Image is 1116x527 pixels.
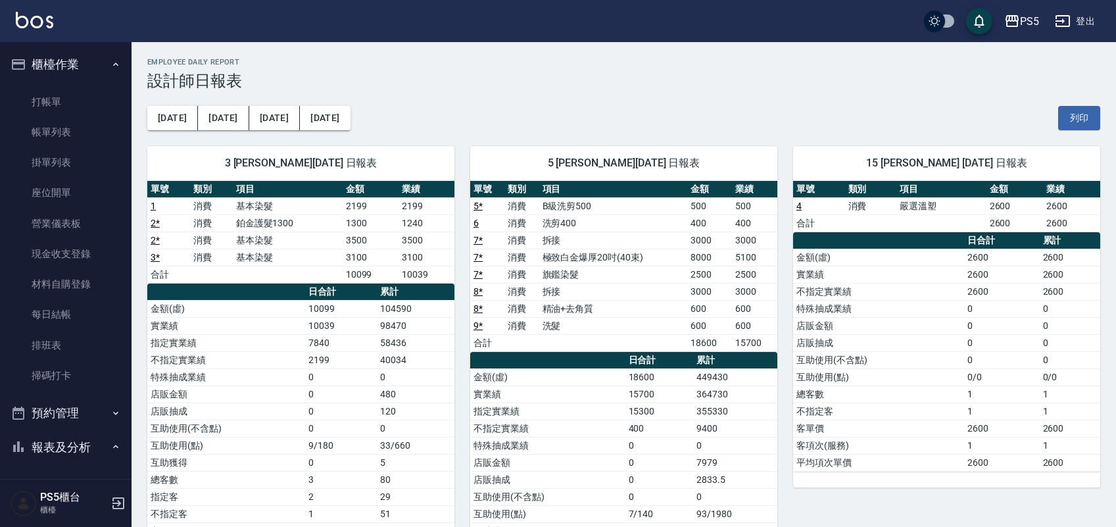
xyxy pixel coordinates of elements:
td: 5 [377,454,454,471]
span: 5 [PERSON_NAME][DATE] 日報表 [486,157,762,170]
th: 項目 [539,181,687,198]
p: 櫃檯 [40,504,107,516]
td: 0 [964,334,1040,351]
td: 29 [377,488,454,505]
th: 業績 [1043,181,1100,198]
td: 極致白金爆厚20吋(40束) [539,249,687,266]
button: 預約管理 [5,396,126,430]
td: 特殊抽成業績 [470,437,625,454]
th: 累計 [693,352,777,369]
th: 業績 [732,181,777,198]
td: 金額(虛) [793,249,964,266]
td: 7840 [305,334,377,351]
td: 0 [377,420,454,437]
td: 2500 [687,266,733,283]
td: 不指定客 [793,403,964,420]
td: 400 [732,214,777,232]
td: 互助使用(不含點) [470,488,625,505]
td: 實業績 [147,317,305,334]
a: 排班表 [5,330,126,361]
td: 15700 [732,334,777,351]
td: 消費 [504,214,539,232]
td: 3500 [343,232,399,249]
td: 0 [964,317,1040,334]
td: 0 [625,471,694,488]
button: [DATE] [198,106,249,130]
td: 0/0 [964,368,1040,386]
td: 基本染髮 [233,232,343,249]
td: 金額(虛) [147,300,305,317]
td: 33/660 [377,437,454,454]
h2: Employee Daily Report [147,58,1100,66]
td: 不指定實業績 [793,283,964,300]
button: 報表及分析 [5,430,126,464]
a: 掃碼打卡 [5,361,126,391]
span: 15 [PERSON_NAME] [DATE] 日報表 [809,157,1084,170]
td: 2600 [964,283,1040,300]
td: 指定客 [147,488,305,505]
td: 0 [964,351,1040,368]
td: 40034 [377,351,454,368]
button: PS5 [999,8,1044,35]
td: 18600 [687,334,733,351]
td: 2500 [732,266,777,283]
td: 金額(虛) [470,368,625,386]
td: 1 [964,437,1040,454]
td: 實業績 [470,386,625,403]
td: 1 [1040,403,1100,420]
td: 2199 [343,197,399,214]
img: Logo [16,12,53,28]
th: 單號 [470,181,504,198]
td: 互助使用(點) [147,437,305,454]
td: 2 [305,488,377,505]
td: 0 [377,368,454,386]
td: 1 [964,386,1040,403]
td: 消費 [504,300,539,317]
td: 0 [625,454,694,471]
table: a dense table [793,181,1100,232]
a: 6 [473,218,479,228]
td: 3 [305,471,377,488]
td: 8000 [687,249,733,266]
td: 0/0 [1040,368,1100,386]
td: 消費 [190,197,233,214]
td: 2833.5 [693,471,777,488]
td: 7979 [693,454,777,471]
td: 1300 [343,214,399,232]
td: 500 [687,197,733,214]
th: 類別 [845,181,897,198]
th: 金額 [343,181,399,198]
td: 店販金額 [147,386,305,403]
td: 2600 [1043,214,1100,232]
td: 消費 [190,214,233,232]
td: 1 [1040,386,1100,403]
td: 93/1980 [693,505,777,522]
td: 2600 [964,249,1040,266]
td: 消費 [504,283,539,300]
td: 1240 [399,214,454,232]
td: 0 [305,454,377,471]
td: 店販抽成 [147,403,305,420]
td: 特殊抽成業績 [147,368,305,386]
td: 3500 [399,232,454,249]
th: 類別 [190,181,233,198]
td: 3000 [687,232,733,249]
button: [DATE] [147,106,198,130]
td: 51 [377,505,454,522]
td: 7/140 [625,505,694,522]
td: 9/180 [305,437,377,454]
td: 98470 [377,317,454,334]
td: 600 [732,317,777,334]
td: 2600 [1040,249,1100,266]
td: 店販抽成 [470,471,625,488]
span: 3 [PERSON_NAME][DATE] 日報表 [163,157,439,170]
td: 消費 [504,249,539,266]
td: 總客數 [793,386,964,403]
td: 洗剪400 [539,214,687,232]
td: 合計 [147,266,190,283]
th: 單號 [147,181,190,198]
td: B級洗剪500 [539,197,687,214]
td: 總客數 [147,471,305,488]
td: 104590 [377,300,454,317]
td: 2600 [964,454,1040,471]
